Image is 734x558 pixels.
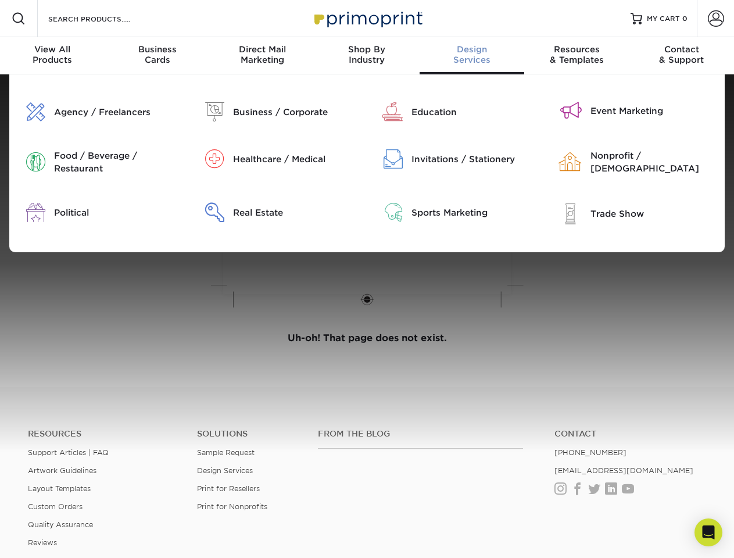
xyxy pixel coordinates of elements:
a: Design Services [197,466,253,475]
div: Open Intercom Messenger [694,518,722,546]
a: Print for Nonprofits [197,502,267,511]
a: [EMAIL_ADDRESS][DOMAIN_NAME] [554,466,693,475]
div: Cards [105,44,209,65]
a: Layout Templates [28,484,91,493]
a: Shop ByIndustry [314,37,419,74]
div: Marketing [210,44,314,65]
a: [PHONE_NUMBER] [554,448,626,457]
a: Support Articles | FAQ [28,448,109,457]
a: DesignServices [420,37,524,74]
span: Contact [629,44,734,55]
a: Sample Request [197,448,255,457]
span: 0 [682,15,688,23]
a: BusinessCards [105,37,209,74]
div: & Support [629,44,734,65]
a: Print for Resellers [197,484,260,493]
span: Direct Mail [210,44,314,55]
a: Direct MailMarketing [210,37,314,74]
a: Artwork Guidelines [28,466,96,475]
span: Resources [524,44,629,55]
img: Primoprint [309,6,425,31]
a: Resources& Templates [524,37,629,74]
div: & Templates [524,44,629,65]
span: Business [105,44,209,55]
a: Quality Assurance [28,520,93,529]
span: Design [420,44,524,55]
a: Custom Orders [28,502,83,511]
input: SEARCH PRODUCTS..... [47,12,160,26]
iframe: Google Customer Reviews [3,523,99,554]
div: Services [420,44,524,65]
span: Shop By [314,44,419,55]
span: MY CART [647,14,680,24]
a: Contact& Support [629,37,734,74]
div: Industry [314,44,419,65]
